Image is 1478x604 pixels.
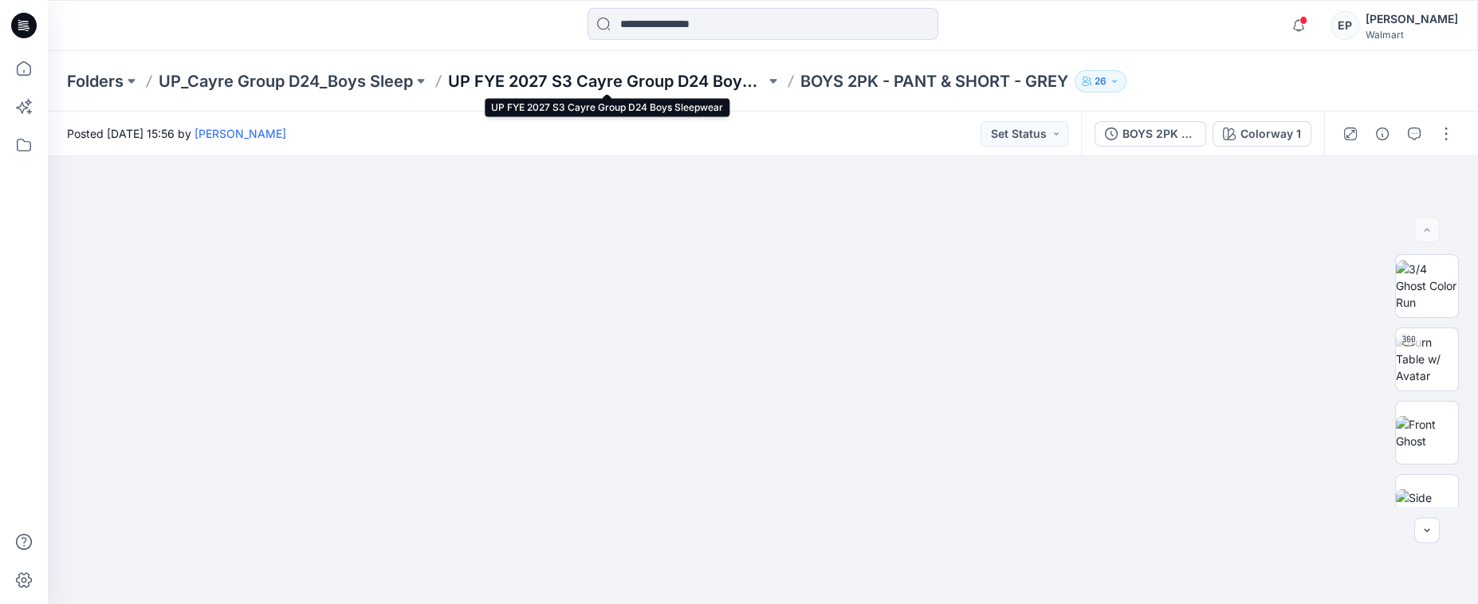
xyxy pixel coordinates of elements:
[1095,73,1107,90] p: 26
[1075,70,1126,92] button: 26
[1366,10,1458,29] div: [PERSON_NAME]
[1366,29,1458,41] div: Walmart
[67,125,286,142] span: Posted [DATE] 15:56 by
[1370,121,1395,147] button: Details
[159,70,413,92] a: UP_Cayre Group D24_Boys Sleep
[448,70,765,92] a: UP FYE 2027 S3 Cayre Group D24 Boys Sleepwear
[800,70,1068,92] p: BOYS 2PK - PANT & SHORT - GREY
[1240,125,1301,143] div: Colorway 1
[67,70,124,92] a: Folders
[390,156,1137,604] img: eyJhbGciOiJIUzI1NiIsImtpZCI6IjAiLCJzbHQiOiJzZXMiLCJ0eXAiOiJKV1QifQ.eyJkYXRhIjp7InR5cGUiOiJzdG9yYW...
[1396,416,1458,449] img: Front Ghost
[1396,489,1458,523] img: Side Ghost
[1095,121,1206,147] button: BOYS 2PK - PANT & SHORT_Pant Color
[1396,261,1458,311] img: 3/4 Ghost Color Run
[195,127,286,140] a: [PERSON_NAME]
[1122,125,1196,143] div: BOYS 2PK - PANT & SHORT_Pant Color
[1213,121,1311,147] button: Colorway 1
[1396,334,1458,384] img: Turn Table w/ Avatar
[1331,11,1359,40] div: EP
